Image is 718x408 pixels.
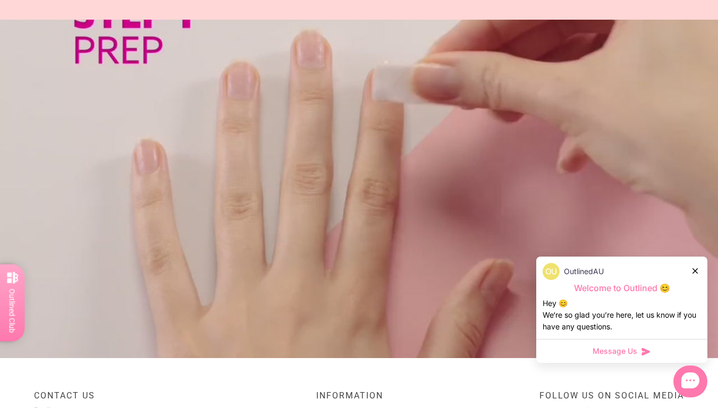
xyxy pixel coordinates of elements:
[593,346,637,356] span: Message Us
[564,266,604,277] p: OutlinedAU
[543,283,701,294] p: Welcome to Outlined 😊
[543,297,701,333] div: Hey 😊 We‘re so glad you’re here, let us know if you have any questions.
[543,263,560,280] img: data:image/png;base64,iVBORw0KGgoAAAANSUhEUgAAACQAAAAkCAYAAADhAJiYAAAAAXNSR0IArs4c6QAAAmdJREFUWEf...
